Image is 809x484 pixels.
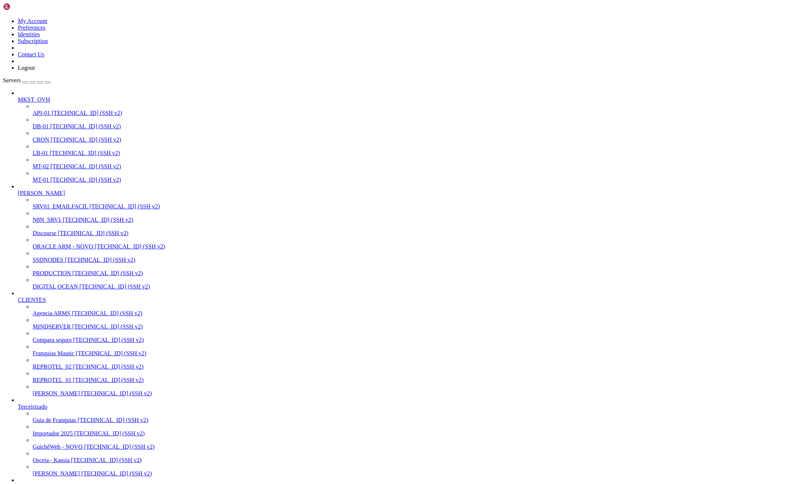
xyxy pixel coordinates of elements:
[33,323,806,330] a: MINDSERVER [TECHNICAL_ID] (SSH v2)
[72,323,143,330] span: [TECHNICAL_ID] (SSH v2)
[50,150,120,156] span: [TECHNICAL_ID] (SSH v2)
[3,180,713,186] x-row: root@server1:/opt/docker/postgres# cat docker-compose.yml
[3,243,713,249] x-row: container_name: postgres
[3,91,713,98] x-row: atendimento_psiconegocios_com_br_chatwoot_web
[33,444,83,450] span: GuichêWeb - NOVO
[3,268,713,274] x-row: #- POSTGRES_DB=postgres
[33,257,806,263] a: SSDNODES [TECHNICAL_ID] (SSH v2)
[3,274,713,280] x-row: - POSTGRES_INITDB_ARGS=--encoding=UTF-8 --lc-collate=C --lc-ctype=C
[3,41,713,47] x-row: n8n_psiconegocios_com_br
[33,430,806,437] a: Importador 2025 [TECHNICAL_ID] (SSH v2)
[33,163,806,170] a: MT-02 [TECHNICAL_ID] (SSH v2)
[33,150,806,157] a: LB-01 [TECHNICAL_ID] (SSH v2)
[3,186,713,192] x-row: # PostgreSQL Container Template para Evolution API
[3,306,713,312] x-row: - ./postgresql.conf:/etc/postgresql/postgresql.conf:ro
[18,183,806,290] li: [PERSON_NAME]
[3,343,713,350] x-row: interval: 30s
[3,249,713,255] x-row: environment:
[3,280,713,287] x-row: - TZ=[GEOGRAPHIC_DATA]/Sao_Paulo
[3,362,713,369] x-row: restart: unless-stopped
[33,250,806,263] li: SSDNODES [TECHNICAL_ID] (SSH v2)
[3,47,240,53] span: 7ae2eace56cb leonardoborlot/mtcfacil:443 "/bin/bash /usr/bin/…" [DATE]
[33,223,806,237] li: Discourse [TECHNICAL_ID] (SSH v2)
[33,263,806,277] li: PRODUCTION [TECHNICAL_ID] (SSH v2)
[3,98,347,103] span: 7015ac2fd9bc chatwoot/chatwoot:v4.5.2 "docker/entrypoints/…" [DATE] Up 10 days 3000/tcp
[33,424,806,437] li: Importador 2025 [TECHNICAL_ID] (SSH v2)
[33,217,61,223] span: N8N_SRV1
[3,293,713,299] x-row: - postgres_data:/var/lib/postgresql/data
[33,357,806,370] li: REPROTEL_02 [TECHNICAL_ID] (SSH v2)
[33,150,48,156] span: LB-01
[33,123,806,130] a: DB-01 [TECHNICAL_ID] (SSH v2)
[3,356,713,362] x-row: retries: 5
[3,198,249,204] span: # IMPORTANTE: Verificar se já existe um container PostgreSQL rodando antes de criar
[84,444,155,450] span: [TECHNICAL_ID] (SSH v2)
[3,255,713,261] x-row: - POSTGRES_USER=postgres
[3,192,205,198] span: # Este é um template para criar o container PostgreSQL se necessário
[3,66,713,72] x-row: mysql
[18,90,806,183] li: MKST_OVH
[3,406,713,413] x-row: networks:
[3,167,713,173] x-row: root@server1:/opt/docker/postgres# ls
[74,430,145,437] span: [TECHNICAL_ID] (SSH v2)
[3,381,713,388] x-row: volumes:
[33,390,806,397] a: [PERSON_NAME] [TECHNICAL_ID] (SSH v2)
[3,161,713,167] x-row: root@server1:~# cd /opt/docker/postgres
[33,470,806,477] a: [PERSON_NAME] [TECHNICAL_ID] (SSH v2)
[63,217,133,223] span: [TECHNICAL_ID] (SSH v2)
[33,457,70,463] span: Osceia - Kassia
[33,170,806,183] li: MT-01 [TECHNICAL_ID] (SSH v2)
[33,277,806,290] li: DIGITAL OCEAN [TECHNICAL_ID] (SSH v2)
[33,377,806,383] a: REPROTEL_01 [TECHNICAL_ID] (SSH v2)
[33,410,806,424] li: Guia de Franquias [TECHNICAL_ID] (SSH v2)
[76,350,146,356] span: [TECHNICAL_ID] (SSH v2)
[18,404,47,410] span: Terceirizado
[33,363,806,370] a: REPROTEL_02 [TECHNICAL_ID] (SSH v2)
[3,425,713,432] x-row: name: postgres
[33,143,806,157] li: LB-01 [TECHNICAL_ID] (SSH v2)
[3,47,713,53] x-row: Up 10 days 80/tcp, 443/tcp
[33,444,806,450] a: GuichêWeb - NOVO [TECHNICAL_ID] (SSH v2)
[33,417,806,424] a: Guia de Franquias [TECHNICAL_ID] (SSH v2)
[3,123,347,129] span: 0b5e1e70b78c redis:7-alpine "docker-entrypoint.s…" [DATE] Up 2 weeks (healthy) 6379/tcp
[33,337,72,343] span: Compara seguro
[3,9,362,15] span: 595ed9020312 leonardoborlot/rebuild8:1.107.2 "tini -- /custom-ent…" 33 hours ago Up 13 hours 5678...
[33,177,806,183] a: MT-01 [TECHNICAL_ID] (SSH v2)
[3,312,713,318] x-row: command: postgres -c config_file=/etc/postgresql/postgresql.conf
[3,148,713,154] x-row: 470ee6477684 portainer/portainer-ce:latest "/portainer" [DATE] Up 2 weeks 8000/tcp, 9443/tcp, [TE...
[33,130,806,143] li: CRON [TECHNICAL_ID] (SSH v2)
[33,203,806,210] a: SRV01_EMAILFACIL [TECHNICAL_ID] (SSH v2)
[33,330,806,343] li: Compara seguro [TECHNICAL_ID] (SSH v2)
[33,110,806,116] a: API-01 [TECHNICAL_ID] (SSH v2)
[18,24,46,31] a: Preferences
[3,142,713,148] x-row: , [::]:443->443/tcp traefik
[33,464,806,477] li: [PERSON_NAME] [TECHNICAL_ID] (SSH v2)
[33,257,63,263] span: SSDNODES
[33,163,49,169] span: MT-02
[3,287,713,293] x-row: volumes:
[81,390,152,396] span: [TECHNICAL_ID] (SSH v2)
[33,210,806,223] li: N8N_SRV1 [TECHNICAL_ID] (SSH v2)
[3,129,713,135] x-row: redis
[3,3,713,9] x-row: NAMES
[50,136,121,143] span: [TECHNICAL_ID] (SSH v2)
[33,283,78,290] span: DIGITAL OCEAN
[18,404,806,410] a: Terceirizado
[72,310,142,316] span: [TECHNICAL_ID] (SSH v2)
[3,77,50,83] a: Servers
[33,337,806,343] a: Compara seguro [TECHNICAL_ID] (SSH v2)
[33,136,806,143] a: CRON [TECHNICAL_ID] (SSH v2)
[33,303,806,317] li: Agencia ARMS [TECHNICAL_ID] (SSH v2)
[33,123,49,129] span: DB-01
[33,437,806,450] li: GuichêWeb - NOVO [TECHNICAL_ID] (SSH v2)
[3,419,713,425] x-row: #external: true
[33,310,806,317] a: Agencia ARMS [TECHNICAL_ID] (SSH v2)
[89,203,160,210] span: [TECHNICAL_ID] (SSH v2)
[3,350,713,356] x-row: timeout: 10s
[71,457,142,463] span: [TECHNICAL_ID] (SSH v2)
[33,230,56,236] span: Discourse
[33,217,806,223] a: N8N_SRV1 [TECHNICAL_ID] (SSH v2)
[3,22,362,28] span: ab411d78286b postgres:15-alpine "docker-entrypoint.s…" 34 hours ago Up 34 hours (healthy) 5432/tcp
[18,18,47,24] a: My Account
[33,377,72,383] span: REPROTEL_01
